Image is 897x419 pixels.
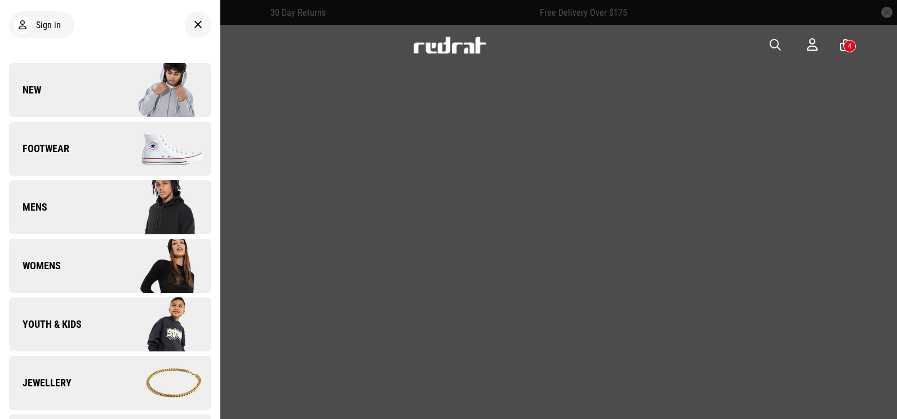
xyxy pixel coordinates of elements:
[412,37,487,54] img: Redrat logo
[9,180,211,234] a: Mens Company
[9,318,82,331] span: Youth & Kids
[110,179,211,235] img: Company
[9,5,43,38] button: Open LiveChat chat widget
[36,20,61,30] span: Sign in
[9,376,72,390] span: Jewellery
[840,39,851,51] a: 4
[9,239,211,293] a: Womens Company
[110,62,211,118] img: Company
[110,296,211,353] img: Company
[848,42,851,50] div: 4
[9,259,61,273] span: Womens
[110,121,211,177] img: Company
[9,297,211,351] a: Youth & Kids Company
[110,355,211,411] img: Company
[9,200,47,214] span: Mens
[9,63,211,117] a: New Company
[110,238,211,294] img: Company
[9,83,41,97] span: New
[9,122,211,176] a: Footwear Company
[9,142,69,155] span: Footwear
[9,356,211,410] a: Jewellery Company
